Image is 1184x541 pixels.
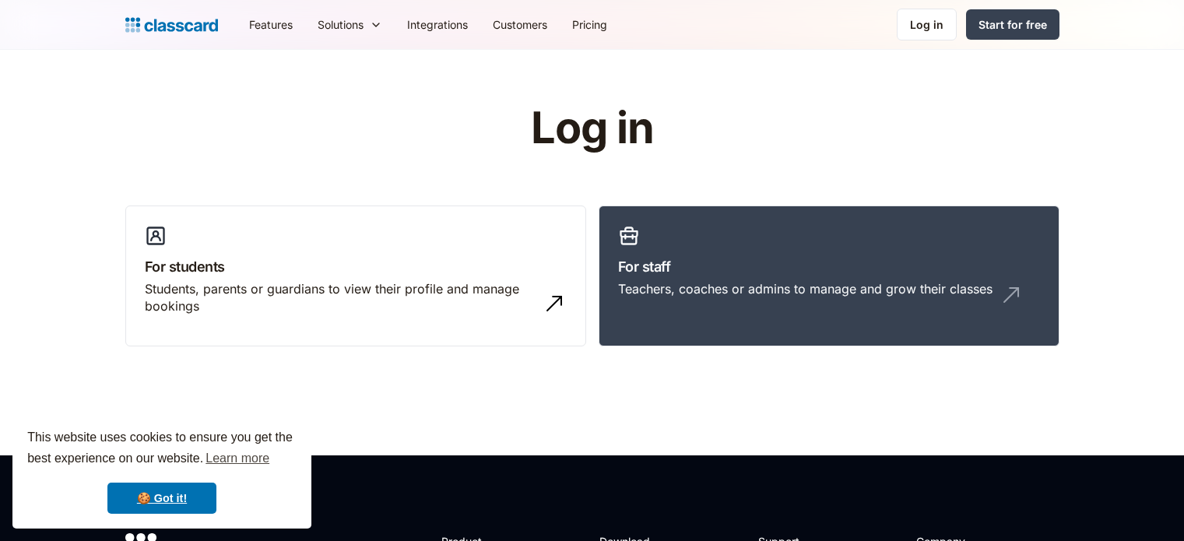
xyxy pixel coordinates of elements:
[203,447,272,470] a: learn more about cookies
[978,16,1047,33] div: Start for free
[618,256,1040,277] h3: For staff
[145,256,567,277] h3: For students
[27,428,297,470] span: This website uses cookies to ensure you get the best experience on our website.
[107,483,216,514] a: dismiss cookie message
[125,206,586,347] a: For studentsStudents, parents or guardians to view their profile and manage bookings
[618,280,993,297] div: Teachers, coaches or admins to manage and grow their classes
[318,16,364,33] div: Solutions
[125,14,218,36] a: home
[145,280,536,315] div: Students, parents or guardians to view their profile and manage bookings
[395,7,480,42] a: Integrations
[966,9,1059,40] a: Start for free
[480,7,560,42] a: Customers
[12,413,311,529] div: cookieconsent
[910,16,943,33] div: Log in
[897,9,957,40] a: Log in
[345,104,839,153] h1: Log in
[237,7,305,42] a: Features
[599,206,1059,347] a: For staffTeachers, coaches or admins to manage and grow their classes
[560,7,620,42] a: Pricing
[305,7,395,42] div: Solutions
